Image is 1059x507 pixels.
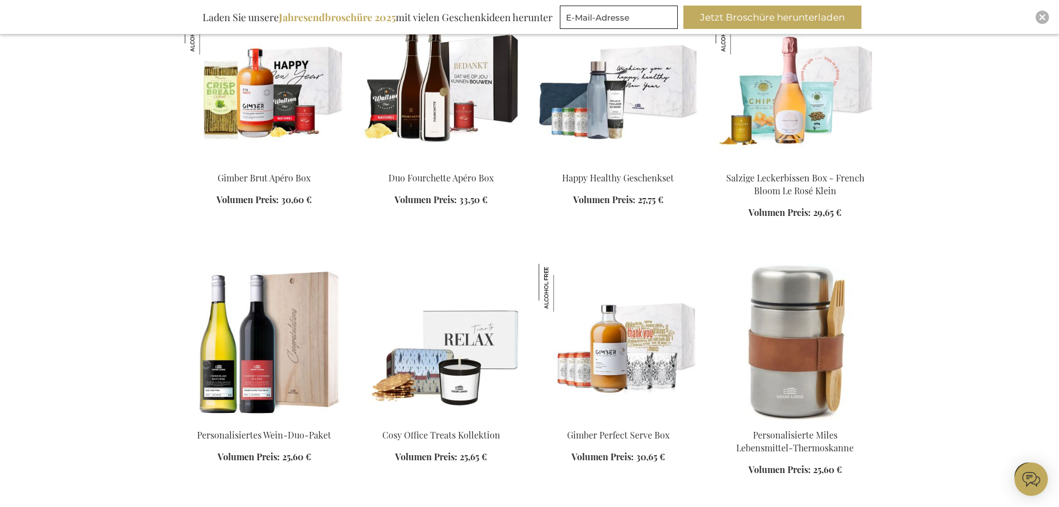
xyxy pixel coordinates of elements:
img: Gimber Brut Apéro box [185,7,344,163]
img: Personalised Miles Food Thermos [716,264,875,420]
a: Personalisiertes Wein-Duo-Paket [185,415,344,426]
form: marketing offers and promotions [560,6,681,32]
span: 25,60 € [282,451,311,462]
a: Volumen Preis: 27,75 € [573,194,663,206]
span: Volumen Preis: [748,464,811,475]
a: Duo Fourchette Apéro Box [362,158,521,169]
img: Cosy Office Treats Collection [362,264,521,420]
span: 27,75 € [638,194,663,205]
a: Salzige Leckerbissen Box - French Bloom Le Rosé Klein [726,172,864,196]
a: Cosy Office Treats Kollektion [382,429,500,441]
img: Gimber Perfect Serve Box [539,264,698,420]
span: 33,50 € [459,194,487,205]
a: Gimber Perfect Serve Box [567,429,669,441]
input: E-Mail-Adresse [560,6,678,29]
a: Personalisierte Miles Lebensmittel-Thermoskanne [736,429,854,454]
span: Volumen Preis: [573,194,636,205]
a: Volumen Preis: 25,60 € [748,464,842,476]
a: Volumen Preis: 30,65 € [572,451,665,464]
a: Gimber Brut Apéro box Gimber Brut Apéro Box [185,158,344,169]
a: Volumen Preis: 25,60 € [218,451,311,464]
img: Gimber Perfect Serve Box [539,264,587,312]
button: Jetzt Broschüre herunterladen [683,6,861,29]
span: Volumen Preis: [572,451,634,462]
iframe: belco-activator-frame [1014,462,1048,496]
span: Volumen Preis: [395,194,457,205]
a: Volumen Preis: 25,65 € [395,451,487,464]
span: Volumen Preis: [395,451,457,462]
img: Duo Fourchette Apéro Box [362,7,521,163]
b: Jahresendbroschüre 2025 [279,11,396,24]
span: 30,60 € [281,194,312,205]
a: Gimber Brut Apéro Box [218,172,311,184]
div: Laden Sie unsere mit vielen Geschenkideen herunter [198,6,558,29]
img: Personalisiertes Wein-Duo-Paket [185,264,344,420]
img: Beer Apéro Gift Box [539,7,698,163]
span: 30,65 € [636,451,665,462]
a: Gimber Perfect Serve Box Gimber Perfect Serve Box [539,415,698,426]
a: Duo Fourchette Apéro Box [388,172,494,184]
a: Beer Apéro Gift Box [539,158,698,169]
img: Salty Treats Box - French Bloom Le Rose Small [716,7,875,163]
span: 25,60 € [813,464,842,475]
span: Volumen Preis: [218,451,280,462]
span: 29,65 € [813,206,841,218]
a: Volumen Preis: 29,65 € [748,206,841,219]
a: Salty Treats Box - French Bloom Le Rose Small Salzige Leckerbissen Box - French Bloom Le Rosé Klein [716,158,875,169]
a: Personalisiertes Wein-Duo-Paket [197,429,331,441]
span: 25,65 € [460,451,487,462]
img: Close [1039,14,1046,21]
a: Personalised Miles Food Thermos [716,415,875,426]
a: Volumen Preis: 30,60 € [216,194,312,206]
a: Volumen Preis: 33,50 € [395,194,487,206]
a: Happy Healthy Geschenkset [562,172,674,184]
span: Volumen Preis: [748,206,811,218]
div: Close [1036,11,1049,24]
span: Volumen Preis: [216,194,279,205]
a: Cosy Office Treats Collection [362,415,521,426]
